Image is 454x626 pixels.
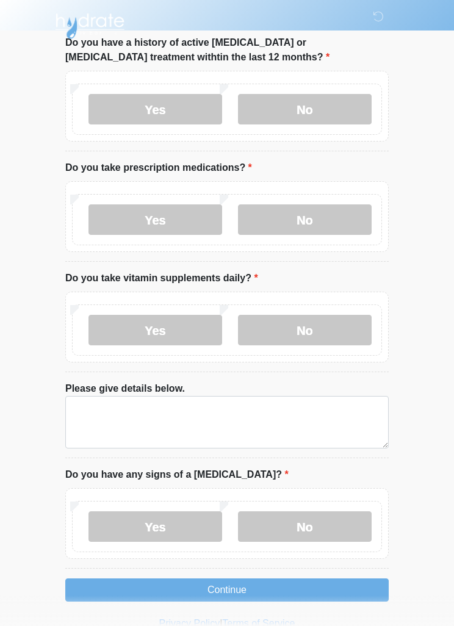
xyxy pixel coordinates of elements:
label: No [238,94,372,124]
img: Hydrate IV Bar - Chandler Logo [53,9,126,40]
label: Do you have a history of active [MEDICAL_DATA] or [MEDICAL_DATA] treatment withtin the last 12 mo... [65,35,389,65]
label: Yes [88,204,222,235]
label: Yes [88,94,222,124]
label: No [238,204,372,235]
label: No [238,315,372,345]
label: Yes [88,511,222,542]
label: Do you have any signs of a [MEDICAL_DATA]? [65,467,289,482]
label: Yes [88,315,222,345]
label: Do you take vitamin supplements daily? [65,271,258,286]
label: No [238,511,372,542]
button: Continue [65,578,389,602]
label: Do you take prescription medications? [65,160,252,175]
label: Please give details below. [65,381,185,396]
